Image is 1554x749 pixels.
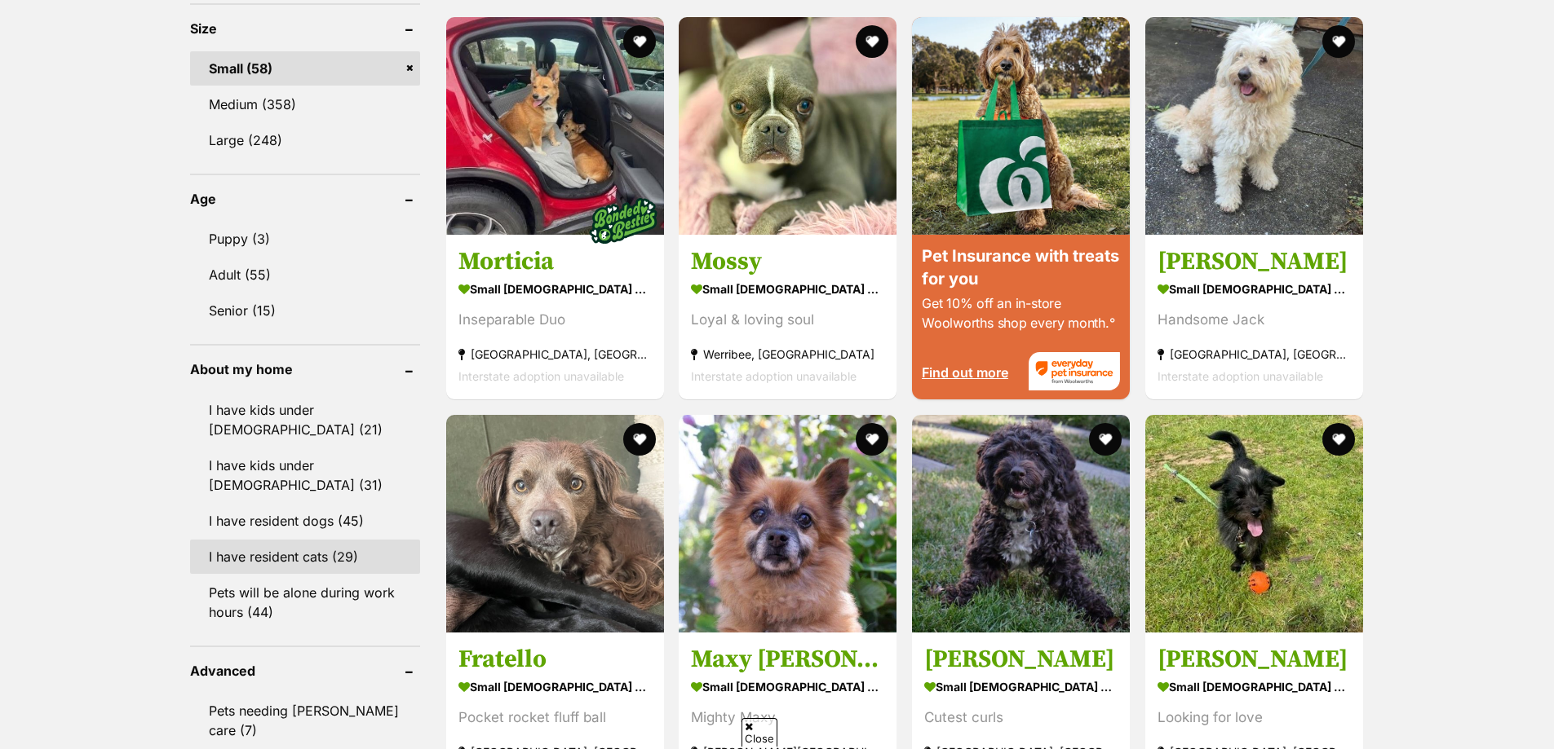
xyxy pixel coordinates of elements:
[190,51,420,86] a: Small (58)
[190,540,420,574] a: I have resident cats (29)
[924,707,1118,729] div: Cutest curls
[1089,423,1122,456] button: favourite
[1158,644,1351,675] h3: [PERSON_NAME]
[446,17,664,235] img: Morticia - Welsh Corgi (Cardigan) x Australian Kelpie Dog
[691,707,884,729] div: Mighty Maxy
[924,644,1118,675] h3: [PERSON_NAME]
[446,234,664,399] a: Morticia small [DEMOGRAPHIC_DATA] Dog Inseparable Duo [GEOGRAPHIC_DATA], [GEOGRAPHIC_DATA] Inters...
[190,123,420,157] a: Large (248)
[458,246,652,277] h3: Morticia
[691,644,884,675] h3: Maxy [PERSON_NAME]
[679,415,897,632] img: Maxy O’Cleary - Pomeranian Dog
[856,423,888,456] button: favourite
[1158,309,1351,331] div: Handsome Jack
[691,309,884,331] div: Loyal & loving soul
[622,25,655,58] button: favourite
[446,415,664,632] img: Fratello - Dachshund x Border Collie Dog
[458,707,652,729] div: Pocket rocket fluff ball
[1158,369,1323,383] span: Interstate adoption unavailable
[1158,246,1351,277] h3: [PERSON_NAME]
[1145,415,1363,632] img: Skunky Brewster - Dachshund Dog
[1158,675,1351,698] strong: small [DEMOGRAPHIC_DATA] Dog
[924,675,1118,698] strong: small [DEMOGRAPHIC_DATA] Dog
[1158,277,1351,301] strong: small [DEMOGRAPHIC_DATA] Dog
[190,504,420,538] a: I have resident dogs (45)
[691,246,884,277] h3: Mossy
[679,17,897,235] img: Mossy - Boston Terrier Dog
[1145,17,1363,235] img: Jack Uffelman - Poodle (Toy) x Bichon Frise Dog
[1158,343,1351,365] strong: [GEOGRAPHIC_DATA], [GEOGRAPHIC_DATA]
[679,234,897,399] a: Mossy small [DEMOGRAPHIC_DATA] Dog Loyal & loving soul Werribee, [GEOGRAPHIC_DATA] Interstate ado...
[582,180,663,262] img: bonded besties
[856,25,888,58] button: favourite
[190,362,420,377] header: About my home
[742,718,777,747] span: Close
[691,675,884,698] strong: small [DEMOGRAPHIC_DATA] Dog
[190,448,420,502] a: I have kids under [DEMOGRAPHIC_DATA] (31)
[458,277,652,301] strong: small [DEMOGRAPHIC_DATA] Dog
[458,675,652,698] strong: small [DEMOGRAPHIC_DATA] Dog
[458,343,652,365] strong: [GEOGRAPHIC_DATA], [GEOGRAPHIC_DATA]
[458,309,652,331] div: Inseparable Duo
[190,21,420,36] header: Size
[458,369,624,383] span: Interstate adoption unavailable
[190,575,420,629] a: Pets will be alone during work hours (44)
[691,277,884,301] strong: small [DEMOGRAPHIC_DATA] Dog
[190,258,420,292] a: Adult (55)
[912,415,1130,632] img: Bertie Kumara - Maltese x Poodle Dog
[1322,423,1355,456] button: favourite
[691,369,857,383] span: Interstate adoption unavailable
[1145,234,1363,399] a: [PERSON_NAME] small [DEMOGRAPHIC_DATA] Dog Handsome Jack [GEOGRAPHIC_DATA], [GEOGRAPHIC_DATA] Int...
[1158,707,1351,729] div: Looking for love
[190,663,420,678] header: Advanced
[190,222,420,256] a: Puppy (3)
[622,423,655,456] button: favourite
[190,192,420,206] header: Age
[1322,25,1355,58] button: favourite
[190,293,420,328] a: Senior (15)
[190,87,420,121] a: Medium (358)
[691,343,884,365] strong: Werribee, [GEOGRAPHIC_DATA]
[458,644,652,675] h3: Fratello
[190,393,420,447] a: I have kids under [DEMOGRAPHIC_DATA] (21)
[190,694,420,747] a: Pets needing [PERSON_NAME] care (7)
